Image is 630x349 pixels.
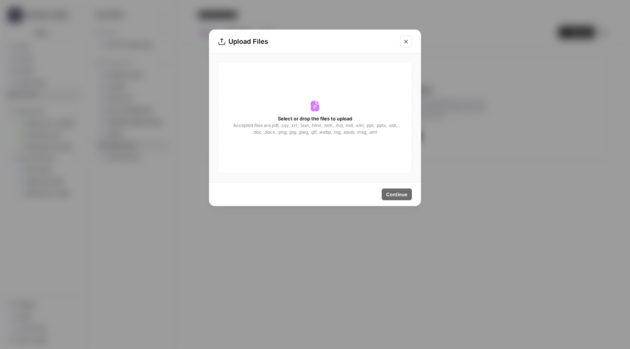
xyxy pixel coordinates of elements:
span: Select or drop the files to upload [278,115,352,122]
button: Close modal [400,36,412,47]
button: Continue [382,188,412,200]
div: Upload Files [218,36,396,47]
span: Accepted files are .pdf, .csv, .txt, .text, .html, .htm, .md, .md, .xml, .ppt, .pptx, .odt, .doc,... [232,122,398,135]
span: Continue [386,191,407,198]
